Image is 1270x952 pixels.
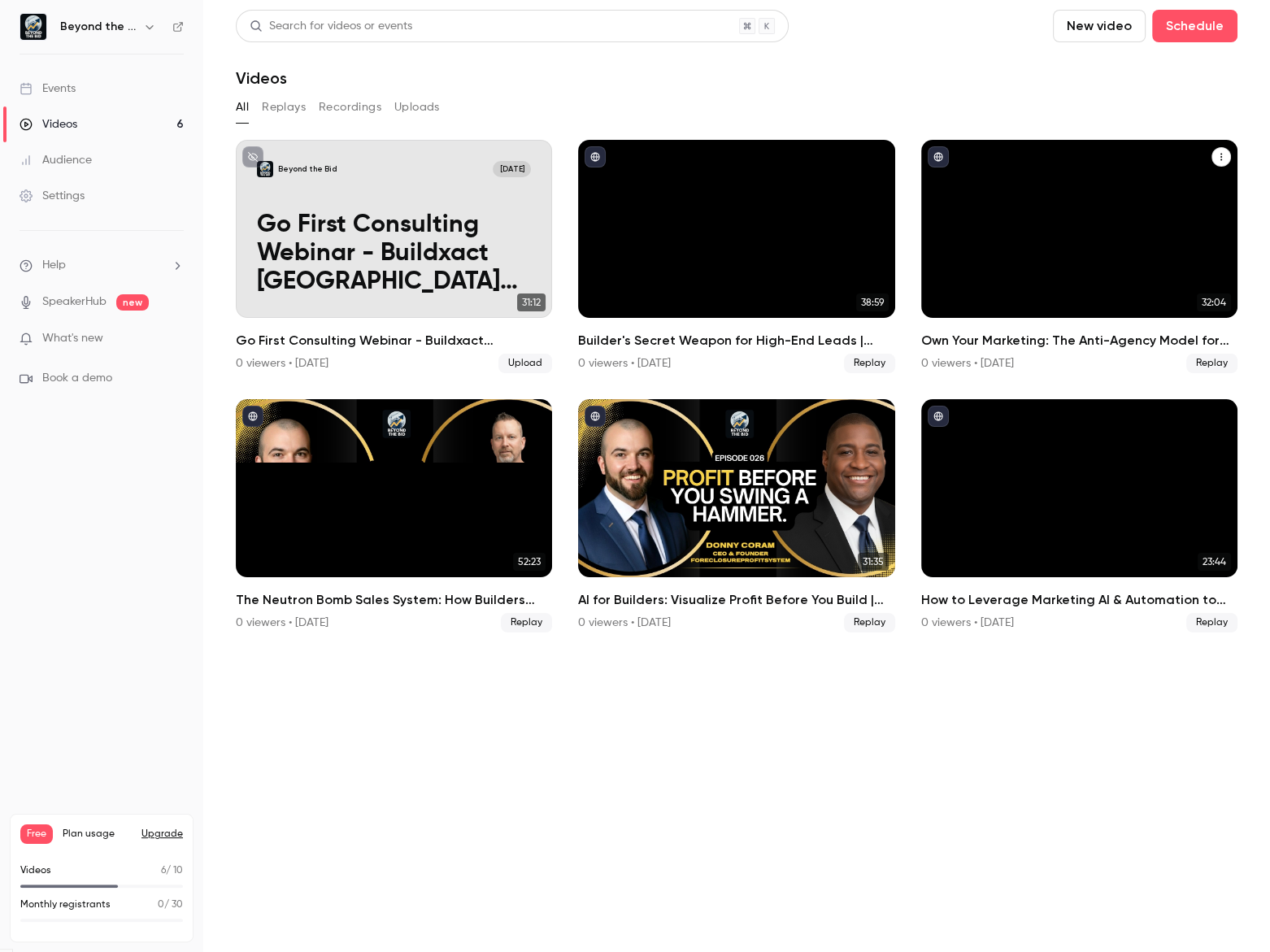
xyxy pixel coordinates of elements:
span: Replay [1186,354,1237,373]
div: Settings [20,188,85,204]
button: Uploads [394,94,440,120]
div: 0 viewers • [DATE] [921,615,1014,631]
span: Replay [844,354,895,373]
span: What's new [42,330,103,347]
button: Schedule [1152,10,1237,42]
a: 52:23The Neutron Bomb Sales System: How Builders Can Win High-Margin Projects by Building Radical... [236,399,552,632]
a: 31:35AI for Builders: Visualize Profit Before You Build | [PERSON_NAME]0 viewers • [DATE]Replay [578,399,894,632]
li: help-dropdown-opener [20,257,184,274]
span: Plan usage [63,828,132,841]
span: Free [20,824,53,844]
button: published [928,406,949,427]
li: Own Your Marketing: The Anti-Agency Model for Builders w/ Sara Nay [921,140,1237,373]
div: Search for videos or events [250,18,412,35]
span: 6 [161,866,166,876]
p: Monthly registrants [20,898,111,912]
span: Book a demo [42,370,112,387]
span: Replay [1186,613,1237,632]
span: Help [42,257,66,274]
a: 38:59Builder's Secret Weapon for High-End Leads | [PERSON_NAME]0 viewers • [DATE]Replay [578,140,894,373]
p: Go First Consulting Webinar - Buildxact [GEOGRAPHIC_DATA] (360p, h264) [257,211,531,297]
span: 31:12 [517,293,546,311]
div: Audience [20,152,92,168]
li: Go First Consulting Webinar - Buildxact USA (360p, h264) [236,140,552,373]
button: All [236,94,249,120]
img: Go First Consulting Webinar - Buildxact USA (360p, h264) [257,161,272,176]
button: published [242,406,263,427]
h2: How to Leverage Marketing AI & Automation to Boost Conversions [921,590,1237,610]
li: The Neutron Bomb Sales System: How Builders Can Win High-Margin Projects by Building Radical Trust [236,399,552,632]
p: / 10 [161,863,183,878]
div: 0 viewers • [DATE] [921,355,1014,372]
button: Recordings [319,94,381,120]
a: Go First Consulting Webinar - Buildxact USA (360p, h264)Beyond the Bid[DATE]Go First Consulting W... [236,140,552,373]
h2: Own Your Marketing: The Anti-Agency Model for Builders w/ [PERSON_NAME] [921,331,1237,350]
span: 0 [158,900,164,910]
span: 32:04 [1197,293,1231,311]
a: 32:04Own Your Marketing: The Anti-Agency Model for Builders w/ [PERSON_NAME]0 viewers • [DATE]Replay [921,140,1237,373]
button: published [585,406,606,427]
div: 0 viewers • [DATE] [578,615,671,631]
h2: Builder's Secret Weapon for High-End Leads | [PERSON_NAME] [578,331,894,350]
button: unpublished [242,146,263,167]
h6: Beyond the Bid [60,19,137,35]
li: AI for Builders: Visualize Profit Before You Build | Donny Coram [578,399,894,632]
p: Videos [20,863,51,878]
h2: Go First Consulting Webinar - Buildxact [GEOGRAPHIC_DATA] (360p, h264) [236,331,552,350]
button: published [585,146,606,167]
span: Replay [501,613,552,632]
button: published [928,146,949,167]
p: Beyond the Bid [278,163,337,174]
section: Videos [236,10,1237,942]
div: 0 viewers • [DATE] [236,615,328,631]
span: 31:35 [858,553,889,571]
span: Replay [844,613,895,632]
p: / 30 [158,898,183,912]
iframe: Noticeable Trigger [164,332,184,346]
span: 52:23 [513,553,546,571]
h1: Videos [236,68,287,88]
ul: Videos [236,140,1237,632]
span: new [116,294,149,311]
div: 0 viewers • [DATE] [236,355,328,372]
button: New video [1053,10,1146,42]
span: 38:59 [856,293,889,311]
a: SpeakerHub [42,293,107,311]
a: 23:44How to Leverage Marketing AI & Automation to Boost Conversions0 viewers • [DATE]Replay [921,399,1237,632]
div: Events [20,80,76,97]
h2: AI for Builders: Visualize Profit Before You Build | [PERSON_NAME] [578,590,894,610]
img: Beyond the Bid [20,14,46,40]
li: How to Leverage Marketing AI & Automation to Boost Conversions [921,399,1237,632]
div: 0 viewers • [DATE] [578,355,671,372]
span: [DATE] [493,161,531,176]
button: Upgrade [141,828,183,841]
div: Videos [20,116,77,133]
button: Replays [262,94,306,120]
h2: The Neutron Bomb Sales System: How Builders Can Win High-Margin Projects by Building Radical Trust [236,590,552,610]
span: Upload [498,354,552,373]
li: Builder's Secret Weapon for High-End Leads | Noah Hutchison [578,140,894,373]
span: 23:44 [1198,553,1231,571]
